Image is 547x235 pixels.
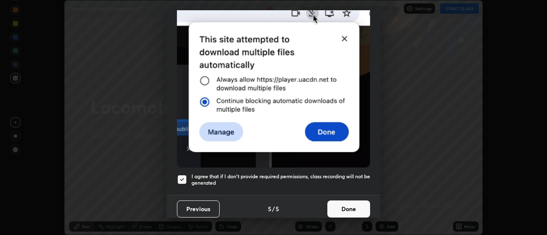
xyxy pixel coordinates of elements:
h5: I agree that if I don't provide required permissions, class recording will not be generated [191,173,370,186]
h4: 5 [276,204,279,213]
button: Previous [177,200,220,218]
h4: 5 [268,204,271,213]
button: Done [327,200,370,218]
h4: / [272,204,275,213]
